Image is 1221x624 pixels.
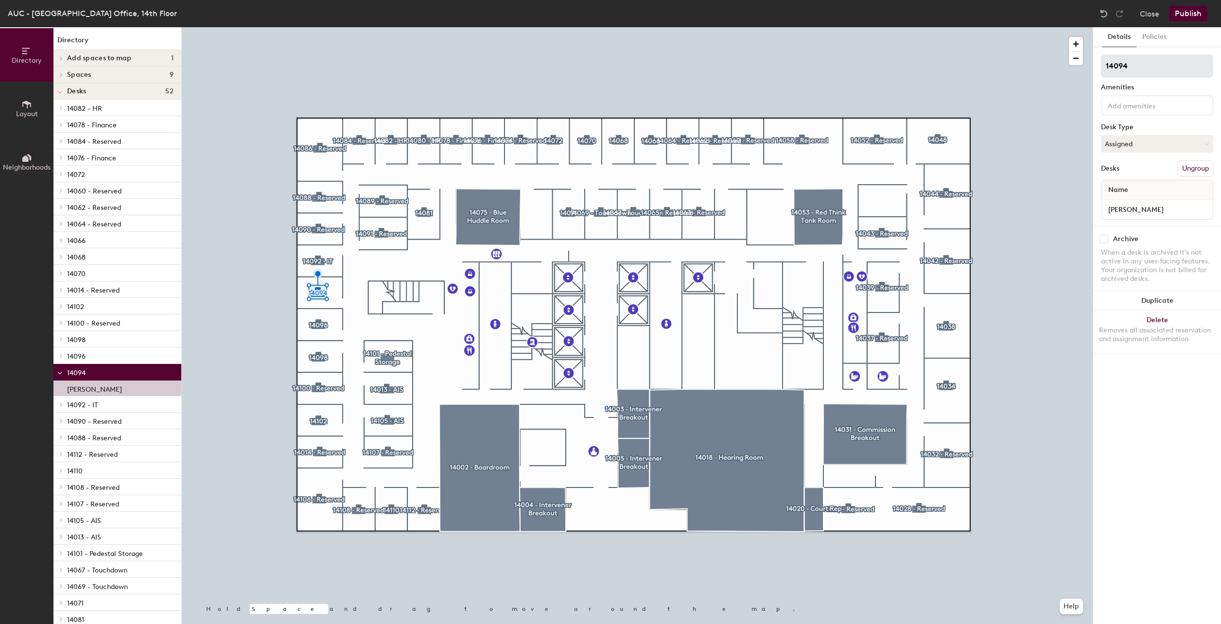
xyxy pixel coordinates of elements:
[1136,27,1172,47] button: Policies
[67,369,86,377] span: 14094
[67,500,119,508] span: 14107 - Reserved
[67,87,86,95] span: Desks
[67,104,102,113] span: 14082 - HR
[67,417,122,426] span: 14090 - Reserved
[67,550,143,558] span: 14101 - Pedestal Storage
[165,87,174,95] span: 52
[1101,165,1119,173] div: Desks
[1103,203,1211,216] input: Unnamed desk
[67,54,132,62] span: Add spaces to map
[67,253,86,261] span: 14068
[16,110,38,118] span: Layout
[67,187,122,195] span: 14060 - Reserved
[67,484,120,492] span: 14108 - Reserved
[67,616,84,624] span: 14081
[1060,599,1083,614] button: Help
[1106,99,1193,111] input: Add amenities
[1101,84,1213,91] div: Amenities
[67,303,84,311] span: 14102
[67,451,118,459] span: 14112 - Reserved
[12,56,42,65] span: Directory
[1113,235,1138,243] div: Archive
[67,171,85,179] span: 14072
[67,286,120,295] span: 14014 - Reserved
[67,71,91,79] span: Spaces
[1103,181,1133,199] span: Name
[67,566,127,574] span: 14067 - Touchdown
[67,154,116,162] span: 14076 - Finance
[1101,123,1213,131] div: Desk Type
[67,583,128,591] span: 14069 - Touchdown
[8,7,177,19] div: AUC - [GEOGRAPHIC_DATA] Office, 14th Floor
[1169,6,1207,21] button: Publish
[1099,326,1215,344] div: Removes all associated reservation and assignment information
[53,35,181,50] h1: Directory
[1101,135,1213,153] button: Assigned
[1099,9,1109,18] img: Undo
[67,434,121,442] span: 14088 - Reserved
[67,382,122,394] p: [PERSON_NAME]
[67,270,86,278] span: 14070
[1093,291,1221,311] button: Duplicate
[171,54,174,62] span: 1
[67,138,121,146] span: 14084 - Reserved
[67,204,121,212] span: 14062 - Reserved
[1178,160,1213,177] button: Ungroup
[1093,311,1221,353] button: DeleteRemoves all associated reservation and assignment information
[3,163,51,172] span: Neighborhoods
[170,71,174,79] span: 9
[67,220,121,228] span: 14064 - Reserved
[67,336,86,344] span: 14098
[67,599,84,607] span: 14071
[1115,9,1124,18] img: Redo
[67,319,120,328] span: 14100 - Reserved
[1102,27,1136,47] button: Details
[67,533,101,541] span: 14013 - AIS
[67,401,98,409] span: 14092 - IT
[67,237,86,245] span: 14066
[1101,248,1213,283] div: When a desk is archived it's not active in any user-facing features. Your organization is not bil...
[67,121,117,129] span: 14078 - Finance
[67,517,101,525] span: 14105 - AIS
[67,467,83,475] span: 14110
[67,352,86,361] span: 14096
[1140,6,1159,21] button: Close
